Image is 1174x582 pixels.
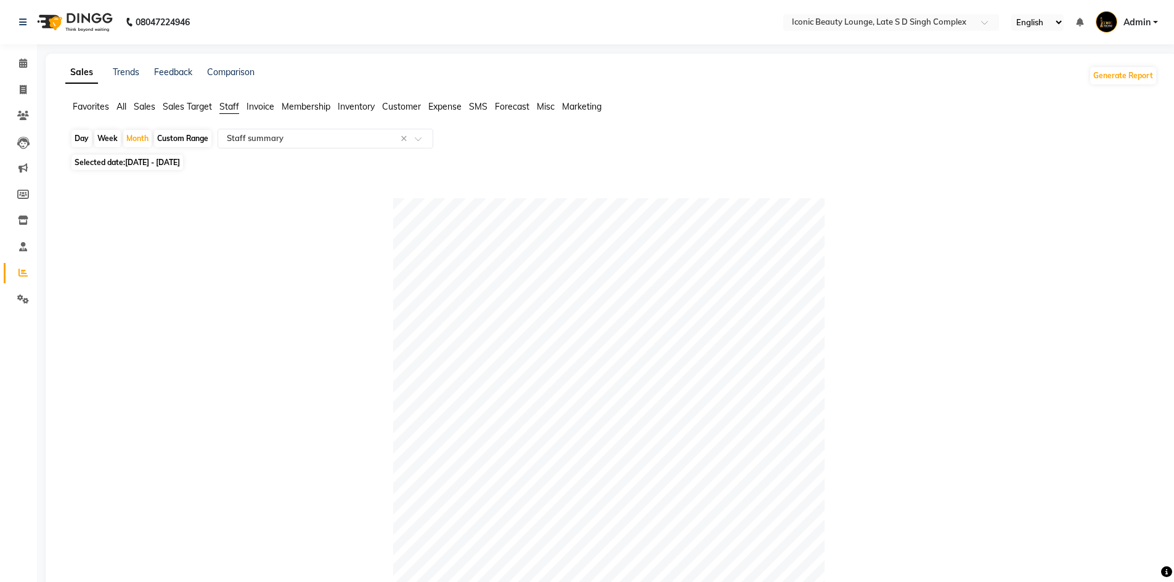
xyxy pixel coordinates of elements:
[537,101,555,112] span: Misc
[163,101,212,112] span: Sales Target
[116,101,126,112] span: All
[495,101,529,112] span: Forecast
[94,130,121,147] div: Week
[113,67,139,78] a: Trends
[71,130,92,147] div: Day
[134,101,155,112] span: Sales
[282,101,330,112] span: Membership
[469,101,487,112] span: SMS
[428,101,462,112] span: Expense
[123,130,152,147] div: Month
[247,101,274,112] span: Invoice
[73,101,109,112] span: Favorites
[1123,16,1151,29] span: Admin
[219,101,239,112] span: Staff
[207,67,255,78] a: Comparison
[562,101,601,112] span: Marketing
[338,101,375,112] span: Inventory
[382,101,421,112] span: Customer
[154,67,192,78] a: Feedback
[136,5,190,39] b: 08047224946
[401,132,411,145] span: Clear all
[65,62,98,84] a: Sales
[1090,67,1156,84] button: Generate Report
[1096,11,1117,33] img: Admin
[31,5,116,39] img: logo
[71,155,183,170] span: Selected date:
[154,130,211,147] div: Custom Range
[125,158,180,167] span: [DATE] - [DATE]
